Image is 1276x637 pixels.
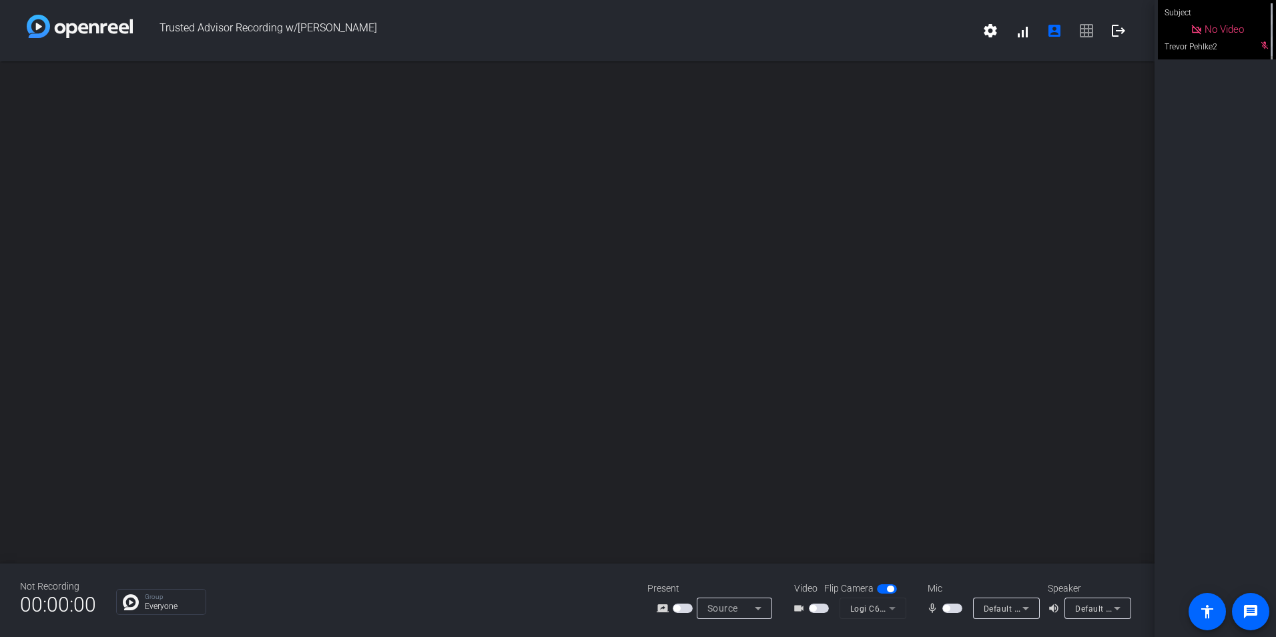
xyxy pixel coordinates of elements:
[707,603,738,614] span: Source
[824,582,874,596] span: Flip Camera
[1006,15,1038,47] button: signal_cellular_alt
[794,582,818,596] span: Video
[1243,604,1259,620] mat-icon: message
[1110,23,1127,39] mat-icon: logout
[1048,600,1064,616] mat-icon: volume_up
[984,603,1211,614] span: Default - Microphone (Jabra SPEAK 510 USB) (0b0e:0420)
[123,594,139,610] img: Chat Icon
[145,602,199,610] p: Everyone
[926,600,942,616] mat-icon: mic_none
[133,15,974,47] span: Trusted Advisor Recording w/[PERSON_NAME]
[20,588,96,621] span: 00:00:00
[27,15,133,38] img: white-gradient.svg
[1205,23,1244,35] span: No Video
[657,600,673,616] mat-icon: screen_share_outline
[1199,604,1215,620] mat-icon: accessibility
[1048,582,1128,596] div: Speaker
[1046,23,1062,39] mat-icon: account_box
[647,582,781,596] div: Present
[982,23,998,39] mat-icon: settings
[20,580,96,594] div: Not Recording
[793,600,809,616] mat-icon: videocam_outline
[145,594,199,600] p: Group
[914,582,1048,596] div: Mic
